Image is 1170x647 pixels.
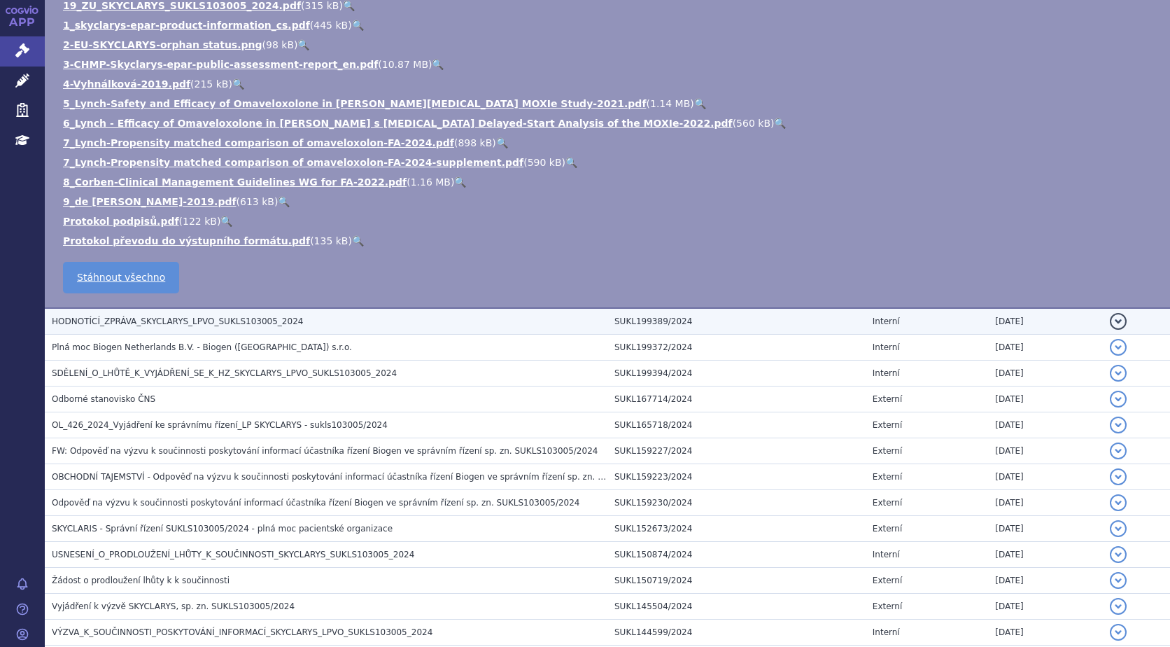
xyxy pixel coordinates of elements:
[313,20,348,31] span: 445 kB
[1110,572,1127,589] button: detail
[52,368,397,378] span: SDĚLENÍ_O_LHŮTĚ_K_VYJÁDŘENÍ_SE_K_HZ_SKYCLARYS_LPVO_SUKLS103005_2024
[240,196,274,207] span: 613 kB
[873,342,900,352] span: Interní
[988,594,1103,620] td: [DATE]
[297,39,309,50] a: 🔍
[873,498,902,508] span: Externí
[63,175,1156,189] li: ( )
[988,308,1103,335] td: [DATE]
[382,59,428,70] span: 10.87 MB
[607,464,866,490] td: SUKL159223/2024
[63,157,523,168] a: 7_Lynch-Propensity matched comparison of omaveloxolon-FA-2024-supplement.pdf
[873,368,900,378] span: Interní
[873,446,902,456] span: Externí
[52,550,414,559] span: USNESENÍ_O_PRODLOUŽENÍ_LHŮTY_K_SOUČINNOSTI_SKYCLARYS_SUKLS103005_2024
[607,594,866,620] td: SUKL145504/2024
[352,235,364,246] a: 🔍
[183,216,217,227] span: 122 kB
[565,157,577,168] a: 🔍
[988,516,1103,542] td: [DATE]
[607,568,866,594] td: SUKL150719/2024
[63,235,310,246] a: Protokol převodu do výstupního formátu.pdf
[63,137,454,148] a: 7_Lynch-Propensity matched comparison of omaveloxolon-FA-2024.pdf
[52,576,230,585] span: Žádost o prodloužení lhůty k k součinnosti
[607,438,866,464] td: SUKL159227/2024
[52,601,295,611] span: Vyjádření k výzvě SKYCLARYS, sp. zn. SUKLS103005/2024
[607,516,866,542] td: SUKL152673/2024
[988,464,1103,490] td: [DATE]
[63,20,310,31] a: 1_skyclarys-epar-product-information_cs.pdf
[1110,624,1127,641] button: detail
[63,39,262,50] a: 2-EU-SKYCLARYS-orphan status.png
[63,118,733,129] a: 6_Lynch - Efficacy of Omaveloxolone in [PERSON_NAME] s [MEDICAL_DATA] Delayed-Start Analysis of t...
[63,216,179,227] a: Protokol podpisů.pdf
[873,601,902,611] span: Externí
[63,77,1156,91] li: ( )
[63,136,1156,150] li: ( )
[63,18,1156,32] li: ( )
[736,118,770,129] span: 560 kB
[63,234,1156,248] li: ( )
[988,490,1103,516] td: [DATE]
[1110,365,1127,382] button: detail
[266,39,294,50] span: 98 kB
[1110,468,1127,485] button: detail
[52,316,303,326] span: HODNOTÍCÍ_ZPRÁVA_SKYCLARYS_LPVO_SUKLS103005_2024
[774,118,786,129] a: 🔍
[873,627,900,637] span: Interní
[988,387,1103,412] td: [DATE]
[454,176,466,188] a: 🔍
[528,157,562,168] span: 590 kB
[432,59,444,70] a: 🔍
[496,137,508,148] a: 🔍
[195,78,229,90] span: 215 kB
[1110,494,1127,511] button: detail
[988,335,1103,361] td: [DATE]
[314,235,348,246] span: 135 kB
[278,196,290,207] a: 🔍
[988,438,1103,464] td: [DATE]
[63,214,1156,228] li: ( )
[607,335,866,361] td: SUKL199372/2024
[607,361,866,387] td: SUKL199394/2024
[650,98,690,109] span: 1.14 MB
[873,394,902,404] span: Externí
[52,446,598,456] span: FW: Odpověď na výzvu k součinnosti poskytování informací účastníka řízení Biogen ve správním říze...
[63,176,407,188] a: 8_Corben-Clinical Management Guidelines WG for FA-2022.pdf
[63,195,1156,209] li: ( )
[1110,339,1127,356] button: detail
[607,412,866,438] td: SUKL165718/2024
[63,155,1156,169] li: ( )
[63,98,647,109] a: 5_Lynch-Safety and Efficacy of Omaveloxolone in [PERSON_NAME][MEDICAL_DATA] MOXIe Study-2021.pdf
[607,490,866,516] td: SUKL159230/2024
[52,498,579,508] span: Odpověď na výzvu k součinnosti poskytování informací účastníka řízení Biogen ve správním řízení s...
[694,98,706,109] a: 🔍
[988,361,1103,387] td: [DATE]
[63,59,378,70] a: 3-CHMP-Skyclarys-epar-public-assessment-report_en.pdf
[988,620,1103,646] td: [DATE]
[873,316,900,326] span: Interní
[52,627,432,637] span: VÝZVA_K_SOUČINNOSTI_POSKYTOVÁNÍ_INFORMACÍ_SKYCLARYS_LPVO_SUKLS103005_2024
[63,196,237,207] a: 9_de [PERSON_NAME]-2019.pdf
[52,342,352,352] span: Plná moc Biogen Netherlands B.V. - Biogen (Czech Republic) s.r.o.
[607,620,866,646] td: SUKL144599/2024
[607,542,866,568] td: SUKL150874/2024
[1110,443,1127,459] button: detail
[63,97,1156,111] li: ( )
[873,524,902,534] span: Externí
[220,216,232,227] a: 🔍
[1110,598,1127,615] button: detail
[873,550,900,559] span: Interní
[873,576,902,585] span: Externí
[232,78,244,90] a: 🔍
[63,38,1156,52] li: ( )
[607,387,866,412] td: SUKL167714/2024
[352,20,364,31] a: 🔍
[1110,313,1127,330] button: detail
[988,542,1103,568] td: [DATE]
[63,78,190,90] a: 4-Vyhnálková-2019.pdf
[1110,417,1127,433] button: detail
[988,568,1103,594] td: [DATE]
[458,137,492,148] span: 898 kB
[63,57,1156,71] li: ( )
